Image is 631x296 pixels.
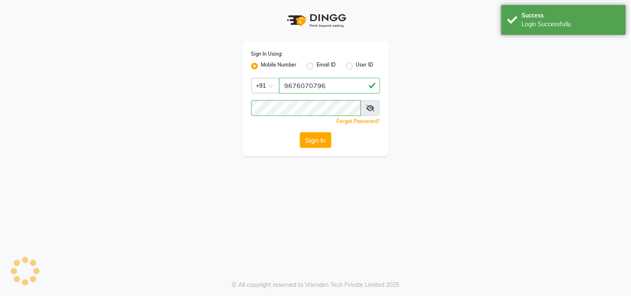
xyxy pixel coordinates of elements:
label: Email ID [317,61,336,71]
a: Forgot Password? [337,118,380,124]
input: Username [279,78,380,94]
div: Login Successfully. [522,20,620,29]
label: Mobile Number [261,61,297,71]
label: User ID [356,61,374,71]
div: Success [522,11,620,20]
button: Sign In [300,132,332,148]
label: Sign In Using: [251,50,283,58]
input: Username [251,100,361,116]
img: logo1.svg [282,8,349,33]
